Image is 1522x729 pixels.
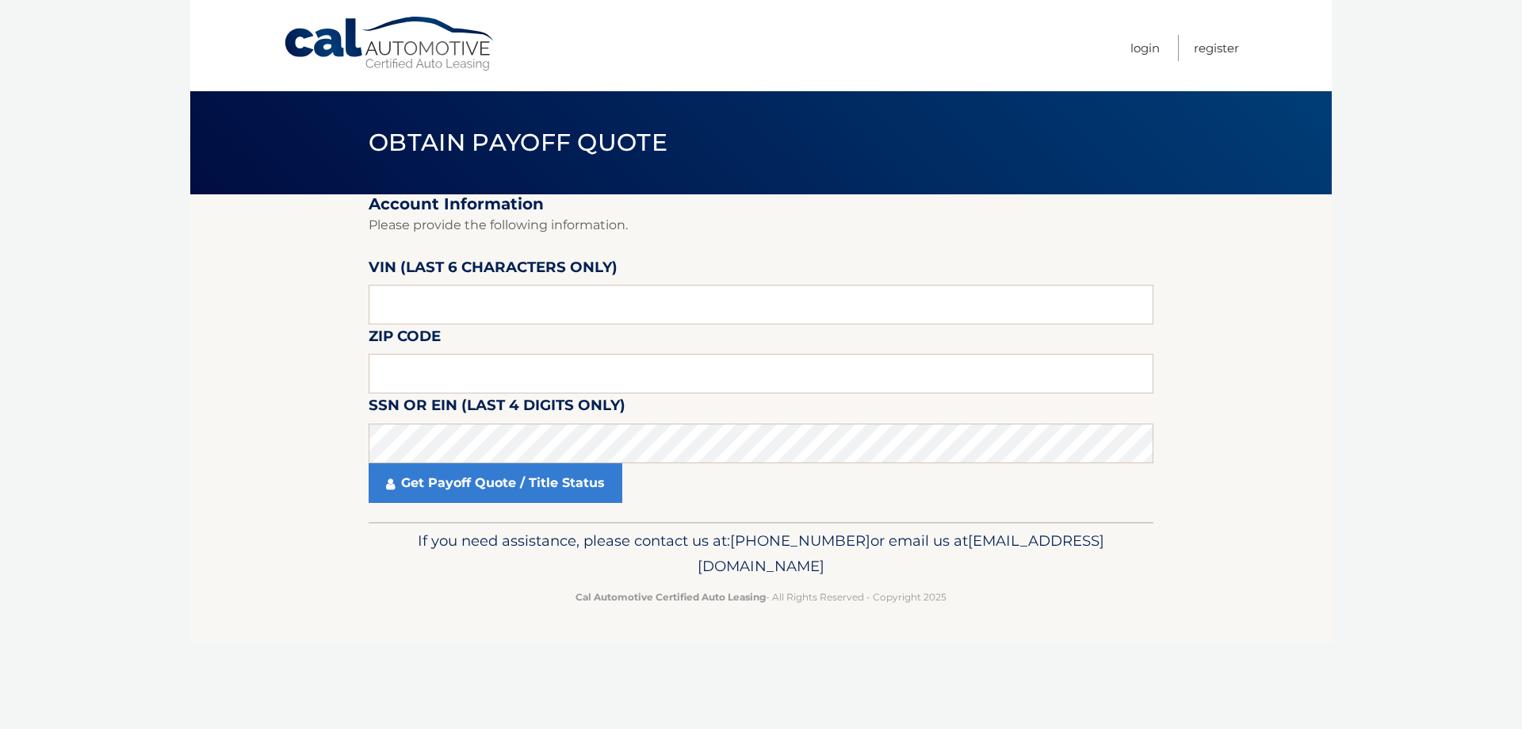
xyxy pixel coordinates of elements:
h2: Account Information [369,194,1153,214]
label: SSN or EIN (last 4 digits only) [369,393,625,423]
p: - All Rights Reserved - Copyright 2025 [379,589,1143,605]
p: If you need assistance, please contact us at: or email us at [379,528,1143,579]
label: VIN (last 6 characters only) [369,255,618,285]
p: Please provide the following information. [369,214,1153,236]
a: Cal Automotive [283,16,497,72]
a: Get Payoff Quote / Title Status [369,463,622,503]
span: Obtain Payoff Quote [369,128,667,157]
span: [PHONE_NUMBER] [730,531,870,550]
a: Register [1194,35,1239,61]
a: Login [1130,35,1160,61]
label: Zip Code [369,324,441,354]
strong: Cal Automotive Certified Auto Leasing [576,591,766,603]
